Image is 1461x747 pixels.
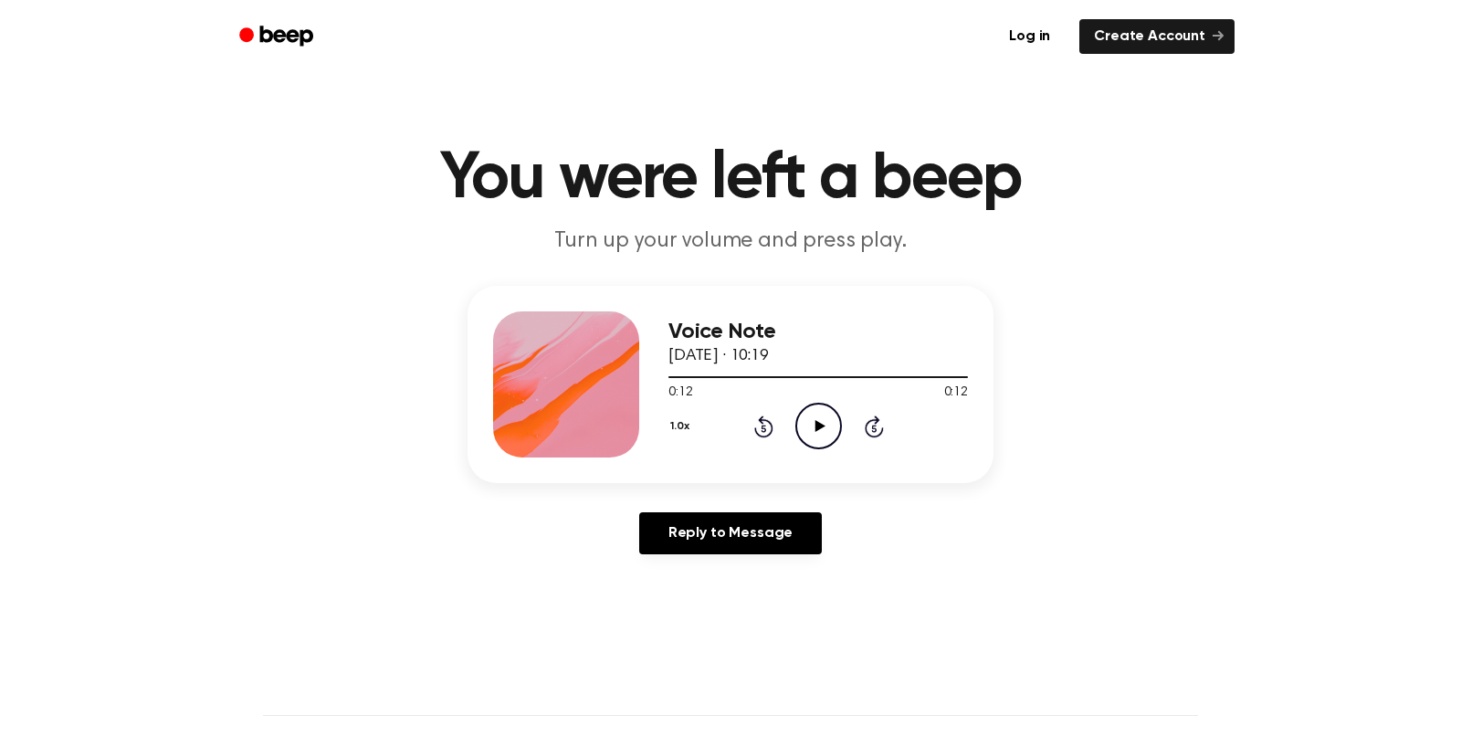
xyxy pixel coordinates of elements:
p: Turn up your volume and press play. [380,226,1081,257]
span: 0:12 [944,384,968,403]
h3: Voice Note [668,320,968,344]
a: Reply to Message [639,512,822,554]
a: Log in [991,16,1068,58]
span: 0:12 [668,384,692,403]
button: 1.0x [668,411,696,442]
span: [DATE] · 10:19 [668,348,769,364]
a: Create Account [1079,19,1235,54]
a: Beep [226,19,330,55]
h1: You were left a beep [263,146,1198,212]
